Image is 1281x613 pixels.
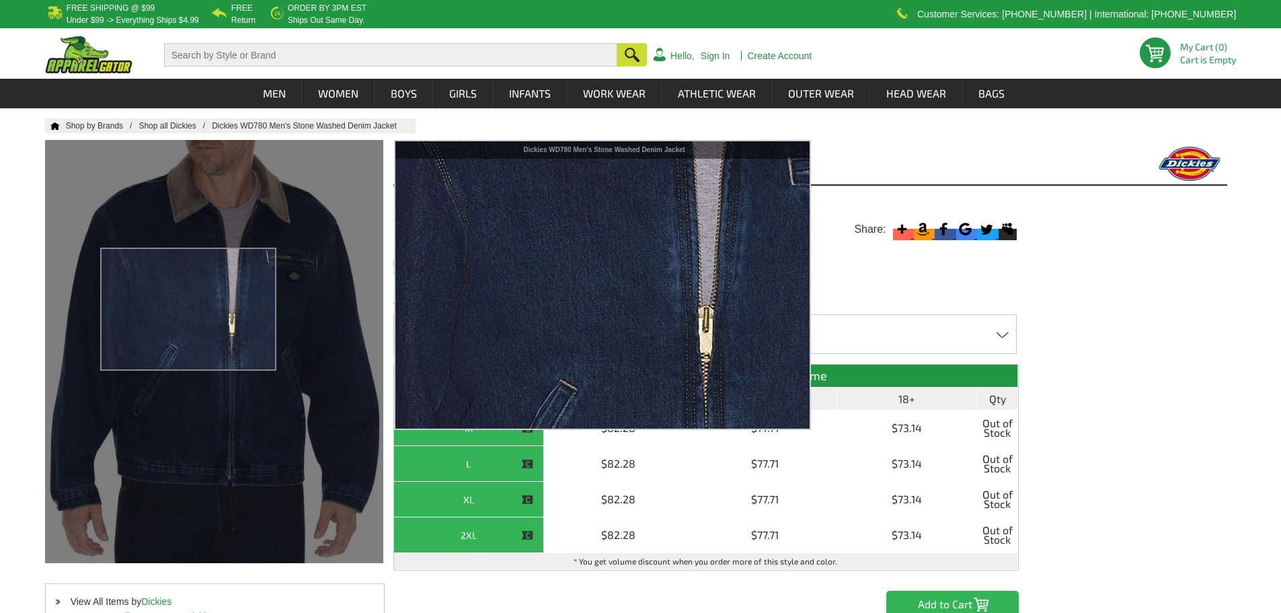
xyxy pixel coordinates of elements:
p: ships out same day. [288,16,366,24]
svg: More [893,220,911,238]
a: Shop all Dickies [139,121,212,131]
td: $77.71 [693,446,837,482]
svg: Google Bookmark [956,220,974,238]
td: $82.28 [544,482,694,517]
img: Dickies [1151,147,1227,181]
span: Share: [854,223,886,236]
td: $77.71 [693,517,837,553]
svg: Twitter [977,220,995,238]
a: Boys [375,79,432,108]
td: $82.28 [544,446,694,482]
span: Cart is Empty [1180,55,1236,65]
span: Out of Stock [981,485,1014,513]
li: My Cart (0) [1180,42,1231,52]
td: $73.14 [837,482,978,517]
a: Infants [494,79,566,108]
svg: Amazon [914,220,932,238]
div: Dickies WD780 Men's Stone Washed Denim Jacket [395,141,814,159]
th: Qty [978,388,1018,410]
th: 18+ [837,388,978,410]
img: This item is CLOSEOUT! [521,530,533,542]
td: * You get volume discount when you order more of this style and color. [394,553,1018,570]
td: $77.71 [693,482,837,517]
a: Dickies WD780 Mens Stone Washed Denim Jacket [212,121,410,131]
b: Free Shipping @ $99 [67,3,155,13]
b: Free [231,3,253,13]
a: Outer Wear [773,79,869,108]
span: Out of Stock [981,449,1014,478]
td: $82.28 [544,517,694,553]
td: $73.14 [837,446,978,482]
div: 2XL [397,527,540,544]
li: View All Items by [46,594,384,609]
a: Home [45,122,60,130]
p: Return [231,16,256,24]
span: Out of Stock [981,414,1014,442]
a: Girls [434,79,492,108]
img: ApparelGator [45,36,132,73]
div: L [397,456,540,472]
a: Athletic Wear [662,79,771,108]
p: Customer Services: [PHONE_NUMBER] | International: [PHONE_NUMBER] [917,10,1236,18]
a: Hello, [670,51,695,61]
td: $73.14 [837,517,978,553]
img: This item is CLOSEOUT! [521,458,533,470]
a: Shop by Brands [66,121,139,131]
a: Head Wear [871,79,962,108]
a: Men [247,79,301,108]
a: Dickies [141,596,171,607]
p: under $99 -> everything ships $4.99 [67,16,199,24]
a: Work Wear [568,79,661,108]
a: Bags [963,79,1020,108]
input: Search by Style or Brand [164,43,617,67]
a: Women [303,79,374,108]
td: $73.14 [837,410,978,446]
img: This item is CLOSEOUT! [521,494,533,506]
a: Sign In [701,51,730,61]
b: Order by 3PM EST [288,3,366,13]
span: Out of Stock [981,521,1014,549]
svg: Myspace [999,220,1017,238]
a: Create Account [747,51,812,61]
svg: Facebook [935,220,953,238]
div: XL [397,491,540,508]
